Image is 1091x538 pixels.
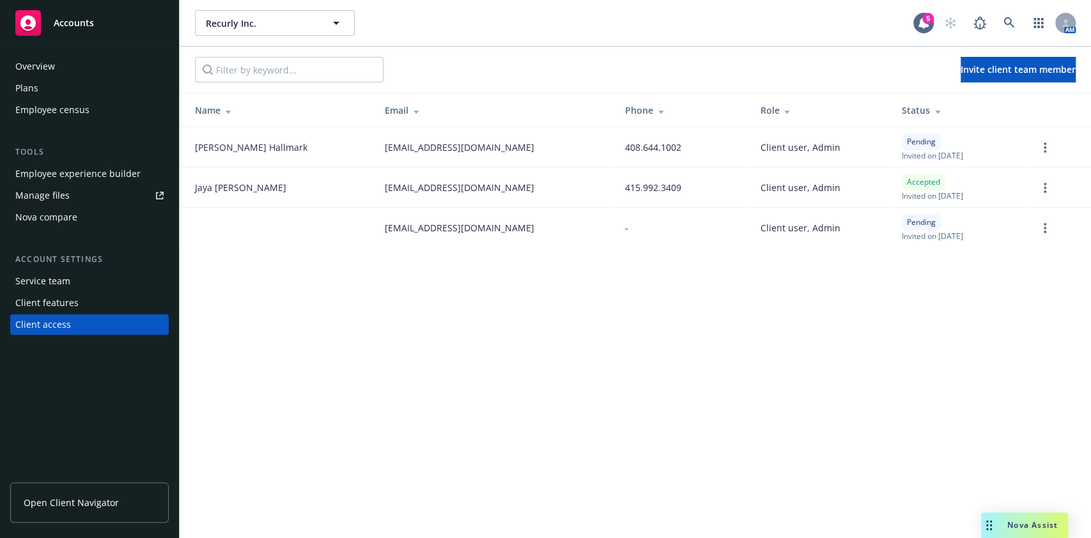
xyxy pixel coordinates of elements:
a: Report a Bug [967,10,993,36]
span: Invited on [DATE] [902,190,963,201]
input: Filter by keyword... [195,57,383,82]
div: Nova compare [15,207,77,227]
a: Service team [10,271,169,291]
div: Role [760,104,881,117]
span: Open Client Navigator [24,496,119,509]
span: Accepted [907,176,940,188]
div: Phone [625,104,740,117]
span: - [625,221,628,234]
a: Employee experience builder [10,164,169,184]
div: Employee experience builder [15,164,141,184]
span: Client user, Admin [760,141,840,154]
span: Jaya [PERSON_NAME] [195,181,286,194]
span: [PERSON_NAME] Hallmark [195,141,307,154]
span: Accounts [54,18,94,28]
div: Plans [15,78,38,98]
span: Invited on [DATE] [902,150,963,161]
div: Status [902,104,1017,117]
a: Switch app [1026,10,1051,36]
span: Pending [907,136,936,148]
span: Pending [907,217,936,228]
span: Client user, Admin [760,221,840,234]
span: Nova Assist [1007,519,1058,530]
div: Client features [15,293,79,313]
div: Drag to move [981,512,997,538]
a: Client access [10,314,169,335]
div: 5 [922,13,934,24]
div: Employee census [15,100,89,120]
div: Client access [15,314,71,335]
a: Manage files [10,185,169,206]
button: Recurly Inc. [195,10,355,36]
a: Overview [10,56,169,77]
span: Invite client team member [961,63,1076,75]
span: Client user, Admin [760,181,840,194]
a: Start snowing [938,10,963,36]
div: Email [385,104,605,117]
div: Service team [15,271,70,291]
div: Account settings [10,253,169,266]
span: [EMAIL_ADDRESS][DOMAIN_NAME] [385,221,534,234]
span: [EMAIL_ADDRESS][DOMAIN_NAME] [385,181,534,194]
a: more [1037,140,1053,155]
a: Nova compare [10,207,169,227]
div: Overview [15,56,55,77]
span: [EMAIL_ADDRESS][DOMAIN_NAME] [385,141,534,154]
div: Tools [10,146,169,158]
a: more [1037,220,1053,236]
span: Invited on [DATE] [902,231,963,242]
a: Search [996,10,1022,36]
a: more [1037,180,1053,196]
span: Recurly Inc. [206,17,316,30]
a: Employee census [10,100,169,120]
a: Plans [10,78,169,98]
div: Name [195,104,364,117]
button: Nova Assist [981,512,1068,538]
a: Client features [10,293,169,313]
span: 415.992.3409 [625,181,681,194]
a: Accounts [10,5,169,41]
button: Invite client team member [961,57,1076,82]
div: Manage files [15,185,70,206]
span: 408.644.1002 [625,141,681,154]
